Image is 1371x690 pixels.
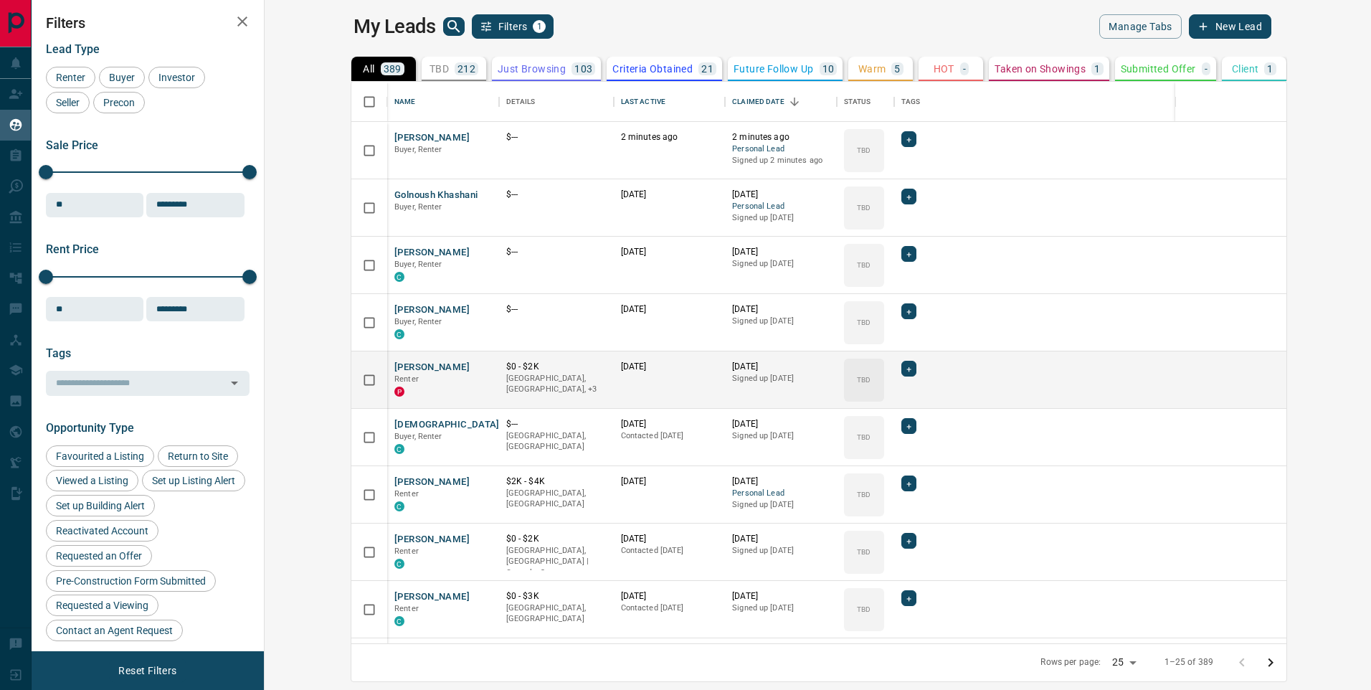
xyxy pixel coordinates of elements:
p: [DATE] [621,246,718,258]
div: Investor [148,67,205,88]
p: Signed up [DATE] [732,316,830,327]
button: Open [224,373,245,393]
span: + [906,534,911,548]
p: [DATE] [732,590,830,602]
p: [GEOGRAPHIC_DATA], [GEOGRAPHIC_DATA] [506,430,607,453]
div: Favourited a Listing [46,445,154,467]
div: Name [394,82,416,122]
p: Contacted [DATE] [621,545,718,557]
div: Return to Site [158,445,238,467]
p: 2 minutes ago [732,131,830,143]
p: TBD [857,489,870,500]
div: Requested a Viewing [46,595,158,616]
span: Rent Price [46,242,99,256]
div: Status [844,82,871,122]
p: Signed up 2 minutes ago [732,155,830,166]
p: Warm [858,64,886,74]
p: $0 - $3K [506,590,607,602]
p: [DATE] [621,189,718,201]
p: 389 [384,64,402,74]
span: 1 [534,22,544,32]
p: $0 - $2K [506,533,607,545]
div: condos.ca [394,501,404,511]
button: Sort [784,92,805,112]
span: Personal Lead [732,143,830,156]
span: Requested an Offer [51,550,147,562]
span: Buyer, Renter [394,317,442,326]
p: Signed up [DATE] [732,212,830,224]
div: condos.ca [394,616,404,626]
span: Viewed a Listing [51,475,133,486]
span: Lead Type [46,42,100,56]
button: Golnoush Khashani [394,189,478,202]
span: + [906,132,911,146]
div: Contact an Agent Request [46,620,183,641]
p: [DATE] [732,189,830,201]
p: TBD [857,374,870,385]
p: TBD [857,145,870,156]
span: Favourited a Listing [51,450,149,462]
p: Signed up [DATE] [732,373,830,384]
p: Criteria Obtained [612,64,693,74]
p: - [1205,64,1208,74]
button: [PERSON_NAME] [394,131,470,145]
p: [DATE] [732,533,830,545]
p: 21 [701,64,713,74]
p: $--- [506,246,607,258]
div: property.ca [394,387,404,397]
div: + [901,303,916,319]
span: Set up Building Alert [51,500,150,511]
div: Buyer [99,67,145,88]
span: Tags [46,346,71,360]
span: Seller [51,97,85,108]
p: $--- [506,131,607,143]
button: [PERSON_NAME] [394,590,470,604]
p: TBD [857,202,870,213]
span: Sale Price [46,138,98,152]
span: Renter [394,604,419,613]
p: 2 minutes ago [621,131,718,143]
button: search button [443,17,465,36]
p: Signed up [DATE] [732,602,830,614]
h1: My Leads [354,15,436,38]
p: [DATE] [732,361,830,373]
button: [PERSON_NAME] [394,476,470,489]
span: Buyer, Renter [394,432,442,441]
p: $2K - $4K [506,476,607,488]
p: Rows per page: [1040,656,1101,668]
p: TBD [857,547,870,557]
p: 212 [457,64,475,74]
div: condos.ca [394,444,404,454]
p: 5 [894,64,900,74]
p: [DATE] [621,590,718,602]
span: + [906,189,911,204]
span: Return to Site [163,450,233,462]
div: + [901,533,916,549]
div: Tags [901,82,921,122]
div: Reactivated Account [46,520,158,542]
span: + [906,304,911,318]
span: Buyer, Renter [394,145,442,154]
span: + [906,476,911,491]
span: Personal Lead [732,488,830,500]
p: 1–25 of 389 [1164,656,1213,668]
span: Buyer [104,72,140,83]
button: Filters1 [472,14,554,39]
p: [DATE] [621,476,718,488]
p: TBD [857,432,870,443]
div: + [901,361,916,377]
div: + [901,418,916,434]
span: Opportunity Type [46,421,134,435]
span: Investor [153,72,200,83]
p: Signed up [DATE] [732,258,830,270]
p: Taken on Showings [995,64,1086,74]
p: North York, Scarborough, Toronto [506,373,607,395]
div: Status [837,82,894,122]
div: Details [499,82,614,122]
p: Contacted [DATE] [621,430,718,442]
p: [DATE] [621,418,718,430]
p: 1 [1267,64,1273,74]
h2: Filters [46,14,250,32]
p: 1 [1094,64,1100,74]
p: TBD [857,260,870,270]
